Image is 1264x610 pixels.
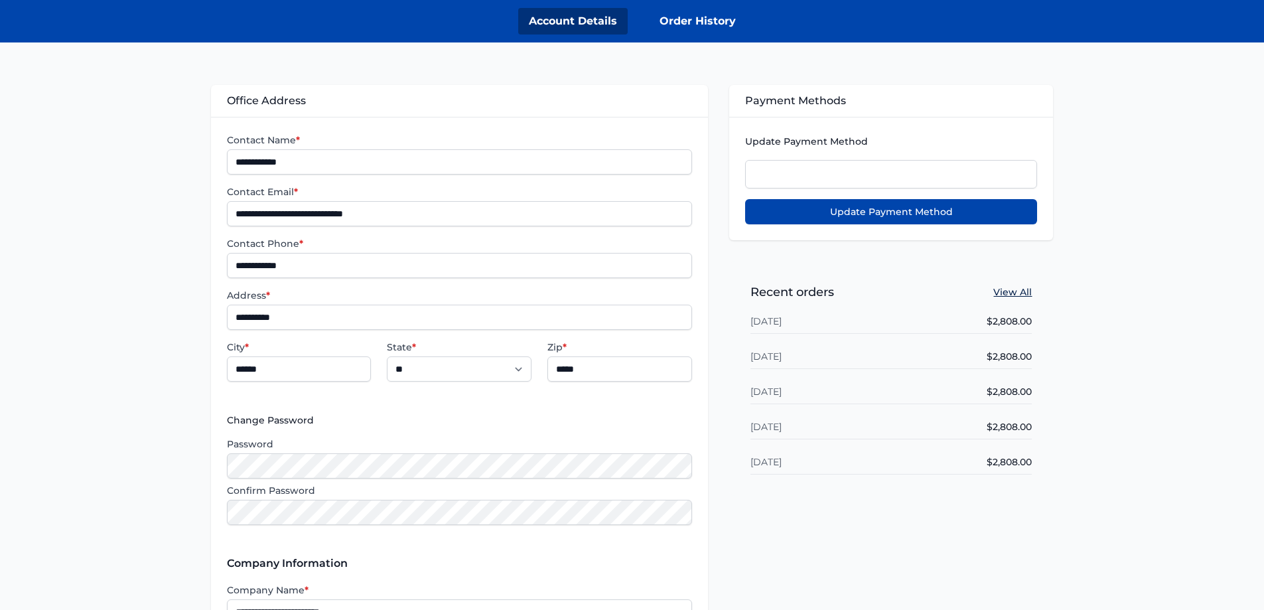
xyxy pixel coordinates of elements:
[227,341,372,354] label: City
[745,199,1038,224] button: Update Payment Method
[729,85,1054,117] div: Payment Methods
[547,341,692,354] label: Zip
[830,205,953,218] span: Update Payment Method
[750,315,782,327] a: [DATE]
[987,385,1032,398] dd: $2,808.00
[750,283,834,301] h2: Recent orders
[227,237,692,250] label: Contact Phone
[745,135,868,147] span: Update Payment Method
[211,85,708,117] div: Office Address
[227,583,692,597] label: Company Name
[987,350,1032,363] dd: $2,808.00
[227,185,692,198] label: Contact Email
[750,456,782,468] a: [DATE]
[227,484,692,497] label: Confirm Password
[227,536,692,573] h2: Company Information
[649,8,746,35] a: Order History
[227,133,692,147] label: Contact Name
[750,421,782,433] a: [DATE]
[227,289,692,302] label: Address
[227,414,692,427] span: Change Password
[987,420,1032,433] dd: $2,808.00
[387,341,531,354] label: State
[993,285,1032,299] a: View All
[987,315,1032,328] dd: $2,808.00
[227,437,692,451] label: Password
[751,169,1032,180] iframe: Secure card payment input frame
[987,455,1032,469] dd: $2,808.00
[518,8,628,35] a: Account Details
[750,386,782,398] a: [DATE]
[750,350,782,362] a: [DATE]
